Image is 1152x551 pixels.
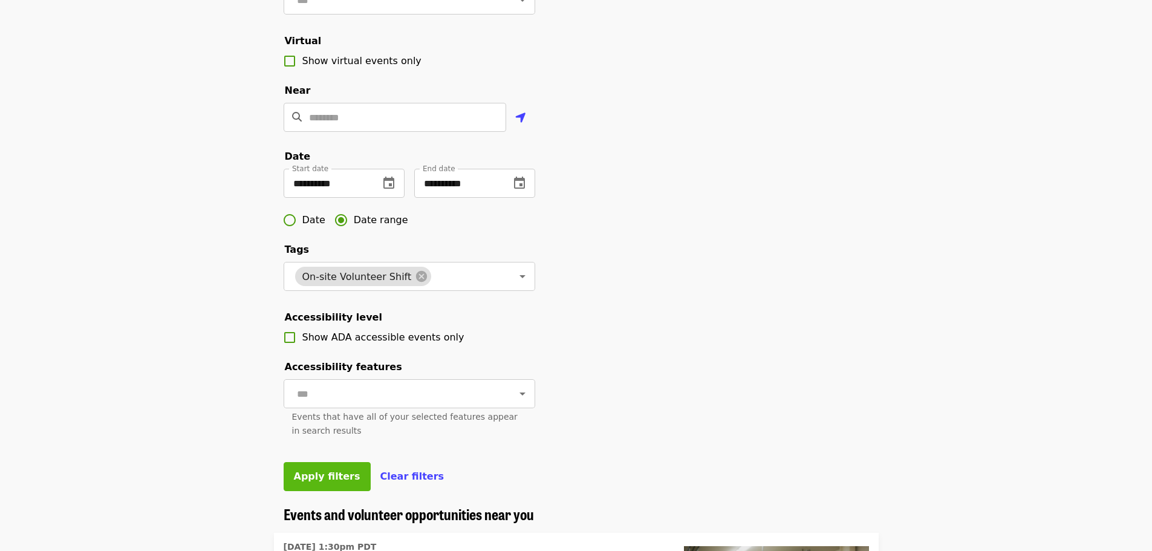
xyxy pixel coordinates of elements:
[514,268,531,285] button: Open
[354,213,408,227] span: Date range
[285,35,322,47] span: Virtual
[284,503,534,524] span: Events and volunteer opportunities near you
[380,469,444,484] button: Clear filters
[285,244,310,255] span: Tags
[309,103,506,132] input: Location
[302,331,464,343] span: Show ADA accessible events only
[302,55,421,67] span: Show virtual events only
[515,111,526,125] i: location-arrow icon
[380,471,444,482] span: Clear filters
[423,165,455,173] span: End date
[292,111,302,123] i: search icon
[505,169,534,198] button: change date
[285,85,311,96] span: Near
[285,361,402,373] span: Accessibility features
[285,311,382,323] span: Accessibility level
[284,462,371,491] button: Apply filters
[295,271,419,282] span: On-site Volunteer Shift
[506,104,535,133] button: Use my location
[294,471,360,482] span: Apply filters
[374,169,403,198] button: change date
[285,151,311,162] span: Date
[295,267,432,286] div: On-site Volunteer Shift
[292,165,328,173] span: Start date
[514,385,531,402] button: Open
[292,412,518,435] span: Events that have all of your selected features appear in search results
[302,213,325,227] span: Date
